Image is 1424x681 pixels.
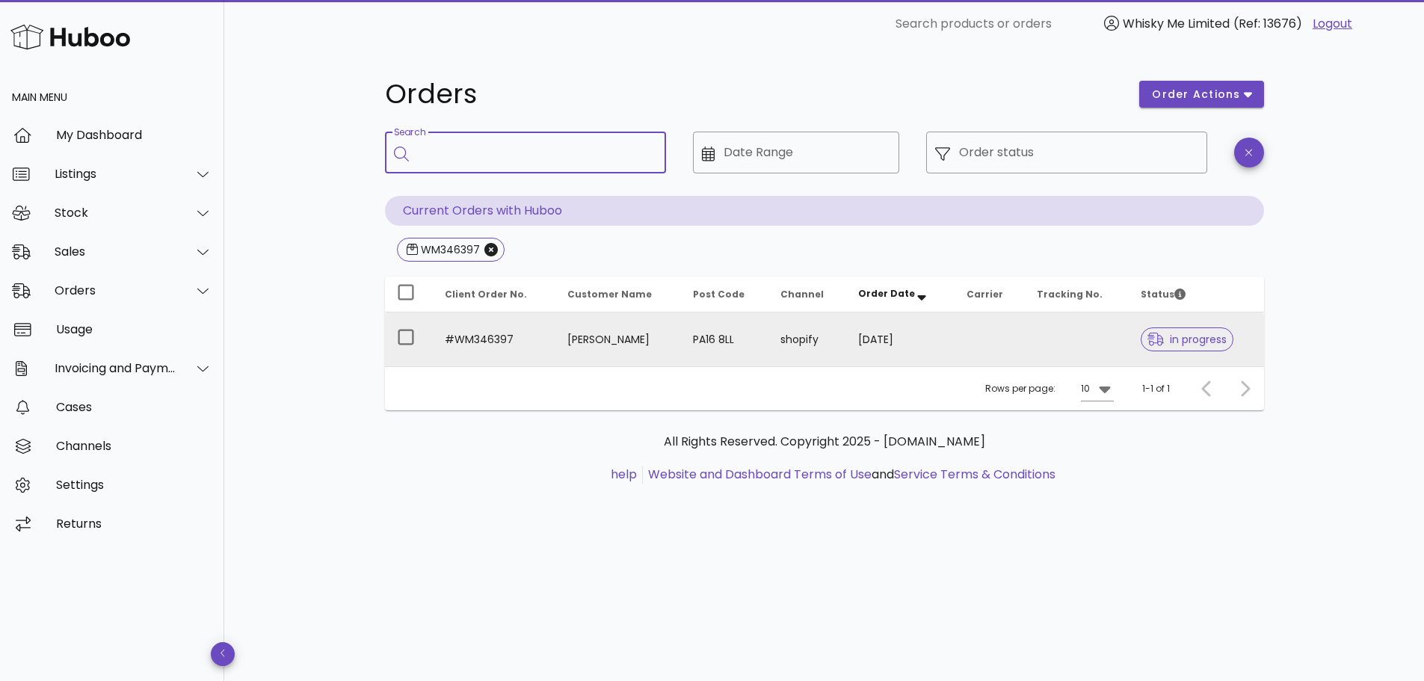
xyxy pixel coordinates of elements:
[894,466,1055,483] a: Service Terms & Conditions
[955,277,1025,312] th: Carrier
[55,361,176,375] div: Invoicing and Payments
[1123,15,1230,32] span: Whisky Me Limited
[681,277,768,312] th: Post Code
[681,312,768,366] td: PA16 8LL
[385,196,1264,226] p: Current Orders with Huboo
[768,312,846,366] td: shopify
[1313,15,1352,33] a: Logout
[846,312,955,366] td: [DATE]
[433,312,555,366] td: #WM346397
[780,288,824,301] span: Channel
[1081,377,1114,401] div: 10Rows per page:
[445,288,527,301] span: Client Order No.
[1147,334,1227,345] span: in progress
[611,466,637,483] a: help
[1129,277,1263,312] th: Status
[10,21,130,53] img: Huboo Logo
[1081,382,1090,395] div: 10
[1141,288,1186,301] span: Status
[56,439,212,453] div: Channels
[1142,382,1170,395] div: 1-1 of 1
[397,433,1252,451] p: All Rights Reserved. Copyright 2025 - [DOMAIN_NAME]
[56,478,212,492] div: Settings
[985,367,1114,410] div: Rows per page:
[1037,288,1103,301] span: Tracking No.
[56,517,212,531] div: Returns
[1151,87,1241,102] span: order actions
[648,466,872,483] a: Website and Dashboard Terms of Use
[433,277,555,312] th: Client Order No.
[55,244,176,259] div: Sales
[555,312,681,366] td: [PERSON_NAME]
[643,466,1055,484] li: and
[56,128,212,142] div: My Dashboard
[55,283,176,298] div: Orders
[846,277,955,312] th: Order Date: Sorted descending. Activate to remove sorting.
[567,288,652,301] span: Customer Name
[858,287,915,300] span: Order Date
[394,127,425,138] label: Search
[555,277,681,312] th: Customer Name
[1233,15,1302,32] span: (Ref: 13676)
[768,277,846,312] th: Channel
[484,243,498,256] button: Close
[1139,81,1263,108] button: order actions
[55,206,176,220] div: Stock
[55,167,176,181] div: Listings
[56,400,212,414] div: Cases
[1025,277,1129,312] th: Tracking No.
[967,288,1003,301] span: Carrier
[56,322,212,336] div: Usage
[418,242,480,257] div: WM346397
[693,288,745,301] span: Post Code
[385,81,1122,108] h1: Orders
